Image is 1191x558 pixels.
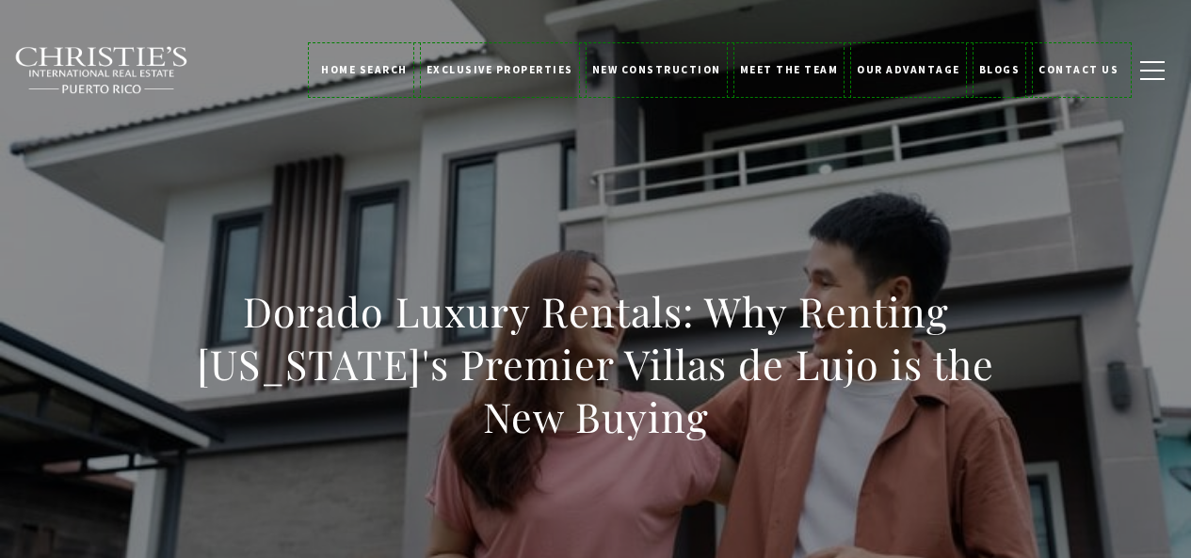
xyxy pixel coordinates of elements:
span: Exclusive Properties [427,63,573,76]
a: Home Search [312,46,417,93]
a: Exclusive Properties [417,46,583,93]
span: Blogs [979,63,1021,76]
h1: Dorado Luxury Rentals: Why Renting [US_STATE]'s Premier Villas de Lujo is the New Buying [181,285,1011,443]
span: New Construction [592,63,721,76]
span: Our Advantage [857,63,960,76]
a: New Construction [583,46,731,93]
a: Blogs [970,46,1030,93]
img: Christie's International Real Estate black text logo [14,46,189,95]
span: Contact Us [1038,63,1119,76]
a: Our Advantage [847,46,970,93]
a: Meet the Team [731,46,848,93]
